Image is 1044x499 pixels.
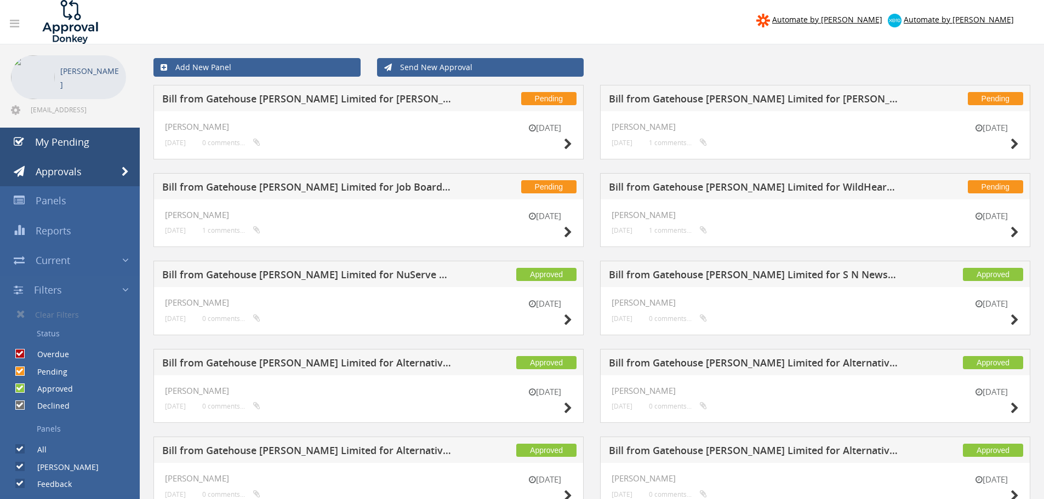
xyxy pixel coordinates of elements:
h5: Bill from Gatehouse [PERSON_NAME] Limited for [PERSON_NAME] [PERSON_NAME] [609,94,898,107]
h4: [PERSON_NAME] [612,386,1019,395]
span: Approved [963,356,1023,369]
h4: [PERSON_NAME] [612,298,1019,307]
span: My Pending [35,135,89,148]
a: Add New Panel [153,58,361,77]
span: [EMAIL_ADDRESS][PERSON_NAME][DOMAIN_NAME] [31,105,124,114]
label: Pending [26,366,67,377]
h5: Bill from Gatehouse [PERSON_NAME] Limited for Alternative Enterprises Ltd [609,358,898,371]
span: Panels [36,194,66,207]
h5: Bill from Gatehouse [PERSON_NAME] Limited for S N News Limited [609,269,898,283]
a: Send New Approval [377,58,584,77]
span: Approved [516,356,577,369]
small: [DATE] [165,490,186,498]
small: [DATE] [964,122,1019,134]
h5: Bill from Gatehouse [PERSON_NAME] Limited for WildHearts Office Ltd [609,182,898,196]
small: [DATE] [517,386,572,398]
small: [DATE] [517,122,572,134]
small: [DATE] [964,474,1019,485]
a: Clear Filters [8,305,140,324]
span: Reports [36,224,71,237]
small: 0 comments... [649,314,707,323]
h5: Bill from Gatehouse [PERSON_NAME] Limited for Job Boards Media Ltd [162,182,451,196]
small: [DATE] [165,139,186,147]
a: Status [8,324,140,343]
span: Approved [963,444,1023,457]
label: [PERSON_NAME] [26,462,99,473]
img: xero-logo.png [888,14,902,27]
small: 0 comments... [649,402,707,410]
small: [DATE] [964,298,1019,309]
small: 0 comments... [202,490,260,498]
h4: [PERSON_NAME] [165,210,572,220]
h4: [PERSON_NAME] [165,122,572,131]
small: [DATE] [165,226,186,234]
img: zapier-logomark.png [756,14,770,27]
span: Approved [516,268,577,281]
h4: [PERSON_NAME] [612,210,1019,220]
small: 0 comments... [202,314,260,323]
small: [DATE] [612,226,632,234]
label: Declined [26,400,70,411]
h4: [PERSON_NAME] [612,474,1019,483]
small: 1 comments... [649,226,707,234]
span: Approved [963,268,1023,281]
small: [DATE] [612,490,632,498]
span: Pending [521,92,577,105]
small: [DATE] [964,386,1019,398]
span: Pending [968,180,1023,193]
h4: [PERSON_NAME] [612,122,1019,131]
span: Pending [521,180,577,193]
small: 0 comments... [649,490,707,498]
small: [DATE] [165,402,186,410]
h5: Bill from Gatehouse [PERSON_NAME] Limited for Alternative Enterprises Ltd [609,445,898,459]
span: Automate by [PERSON_NAME] [904,14,1014,25]
span: Automate by [PERSON_NAME] [772,14,882,25]
h4: [PERSON_NAME] [165,474,572,483]
small: 0 comments... [202,139,260,147]
span: Pending [968,92,1023,105]
small: [DATE] [517,210,572,222]
small: [DATE] [612,402,632,410]
label: Approved [26,383,73,394]
h5: Bill from Gatehouse [PERSON_NAME] Limited for NuServe Ltd [162,269,451,283]
h5: Bill from Gatehouse [PERSON_NAME] Limited for Alternative Enterprises Ltd [162,445,451,459]
small: [DATE] [964,210,1019,222]
small: 1 comments... [649,139,707,147]
span: Current [36,254,70,267]
small: [DATE] [612,139,632,147]
small: [DATE] [517,298,572,309]
p: [PERSON_NAME] [60,64,121,91]
small: 0 comments... [202,402,260,410]
span: Filters [34,283,62,296]
label: Feedback [26,479,72,490]
h4: [PERSON_NAME] [165,386,572,395]
h5: Bill from Gatehouse [PERSON_NAME] Limited for [PERSON_NAME] and Partners [162,94,451,107]
label: Overdue [26,349,69,360]
small: [DATE] [612,314,632,323]
span: Approvals [36,165,82,178]
small: [DATE] [165,314,186,323]
span: Approved [516,444,577,457]
h4: [PERSON_NAME] [165,298,572,307]
label: All [26,444,47,455]
small: [DATE] [517,474,572,485]
h5: Bill from Gatehouse [PERSON_NAME] Limited for Alternative Enterprises Ltd [162,358,451,371]
a: Panels [8,420,140,438]
small: 1 comments... [202,226,260,234]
